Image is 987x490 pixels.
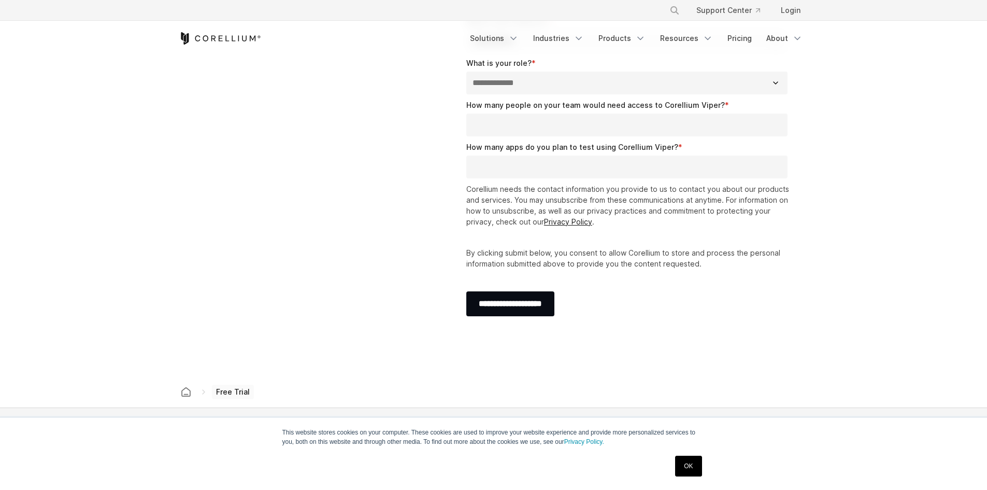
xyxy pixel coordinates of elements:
[675,456,702,477] a: OK
[466,59,532,67] span: What is your role?
[177,385,195,399] a: Corellium home
[466,184,792,227] p: Corellium needs the contact information you provide to us to contact you about our products and s...
[721,29,758,48] a: Pricing
[464,29,525,48] a: Solutions
[544,217,592,226] a: Privacy Policy
[592,29,652,48] a: Products
[564,438,604,445] a: Privacy Policy.
[466,247,792,269] p: By clicking submit below, you consent to allow Corellium to store and process the personal inform...
[654,29,719,48] a: Resources
[466,101,725,109] span: How many people on your team would need access to Corellium Viper?
[665,1,684,20] button: Search
[282,428,705,446] p: This website stores cookies on your computer. These cookies are used to improve your website expe...
[760,29,809,48] a: About
[466,143,678,151] span: How many apps do you plan to test using Corellium Viper?
[179,32,261,45] a: Corellium Home
[657,1,809,20] div: Navigation Menu
[212,385,254,399] span: Free Trial
[464,29,809,48] div: Navigation Menu
[773,1,809,20] a: Login
[688,1,768,20] a: Support Center
[527,29,590,48] a: Industries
